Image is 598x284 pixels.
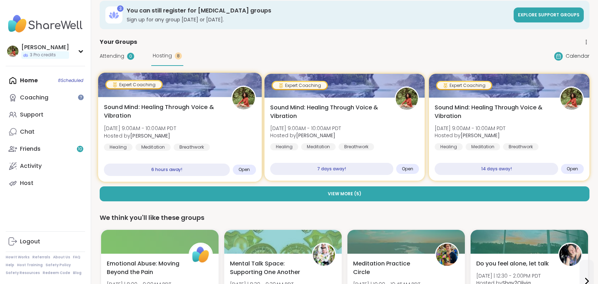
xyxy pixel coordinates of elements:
div: Meditation [301,143,336,150]
img: Jessiegirl0719 [313,244,335,266]
div: Chat [20,128,35,136]
span: Meditation Practice Circle [353,259,427,277]
span: Do you feel alone, let talk [476,259,549,268]
span: Sound Mind: Healing Through Voice & Vibration [435,103,552,120]
a: How It Works [6,255,30,260]
span: [DATE] | 12:30 - 2:00PM PDT [476,272,541,279]
div: Expert Coaching [273,82,327,89]
a: FAQ [73,255,80,260]
span: 3 Pro credits [30,52,56,58]
img: Shay2Olivia [559,244,581,266]
a: Safety Policy [46,263,71,268]
div: Coaching [20,94,48,102]
a: Host Training [17,263,43,268]
a: Blog [73,270,82,275]
span: [DATE] 9:00AM - 10:00AM PDT [270,125,341,132]
div: Healing [104,144,133,151]
a: Friends10 [6,140,85,158]
img: ShareWell [190,244,212,266]
span: Your Groups [100,38,137,46]
div: Healing [270,143,298,150]
div: Support [20,111,43,119]
span: Open [238,167,250,172]
a: Referrals [32,255,50,260]
div: 8 [175,52,182,60]
span: Explore support groups [518,12,579,18]
img: Joana_Ayala [7,46,19,57]
a: Support [6,106,85,123]
div: 6 hours away! [104,164,230,176]
div: Meditation [136,144,171,151]
b: [PERSON_NAME] [296,132,335,139]
img: Joana_Ayala [561,88,583,110]
a: Safety Resources [6,270,40,275]
b: [PERSON_NAME] [130,132,170,139]
div: Logout [20,238,40,246]
img: Joana_Ayala [232,87,255,109]
span: Hosted by [104,132,176,139]
div: 14 days away! [435,163,558,175]
iframe: Spotlight [78,94,84,100]
button: View More (5) [100,186,589,201]
span: Open [402,166,413,172]
span: [DATE] 9:00AM - 10:00AM PDT [435,125,505,132]
span: Calendar [566,52,589,60]
span: Hosted by [435,132,505,139]
span: Sound Mind: Healing Through Voice & Vibration [104,103,223,120]
a: Host [6,175,85,192]
span: Hosted by [270,132,341,139]
span: 10 [78,146,82,152]
div: Activity [20,162,42,170]
div: Friends [20,145,41,153]
img: ShareWell Nav Logo [6,11,85,36]
div: Healing [435,143,463,150]
b: [PERSON_NAME] [461,132,500,139]
span: Hosting [153,52,172,60]
a: Explore support groups [514,7,584,22]
div: Expert Coaching [106,81,162,88]
a: Chat [6,123,85,140]
a: About Us [53,255,70,260]
span: [DATE] 9:00AM - 10:00AM PDT [104,125,176,132]
span: Attending [100,52,124,60]
div: Breathwork [174,144,210,151]
span: Open [567,166,578,172]
div: 3 [117,5,124,12]
h3: You can still register for [MEDICAL_DATA] groups [127,7,509,15]
div: Host [20,179,33,187]
div: 7 days away! [270,163,394,175]
div: Breathwork [503,143,539,150]
span: Emotional Abuse: Moving Beyond the Pain [107,259,181,277]
div: 0 [127,53,134,60]
a: Coaching [6,89,85,106]
span: Sound Mind: Healing Through Voice & Vibration [270,103,387,120]
div: We think you'll like these groups [100,213,589,223]
a: Help [6,263,14,268]
div: [PERSON_NAME] [21,43,69,51]
img: Nicholas [436,244,458,266]
span: View More ( 5 ) [328,191,361,197]
div: Expert Coaching [437,82,491,89]
h3: Sign up for any group [DATE] or [DATE]. [127,16,509,23]
div: Meditation [466,143,500,150]
img: Joana_Ayala [396,88,418,110]
a: Logout [6,233,85,250]
a: Redeem Code [43,270,70,275]
a: Activity [6,158,85,175]
span: Mental Talk Space: Supporting One Another [230,259,304,277]
div: Breathwork [339,143,374,150]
